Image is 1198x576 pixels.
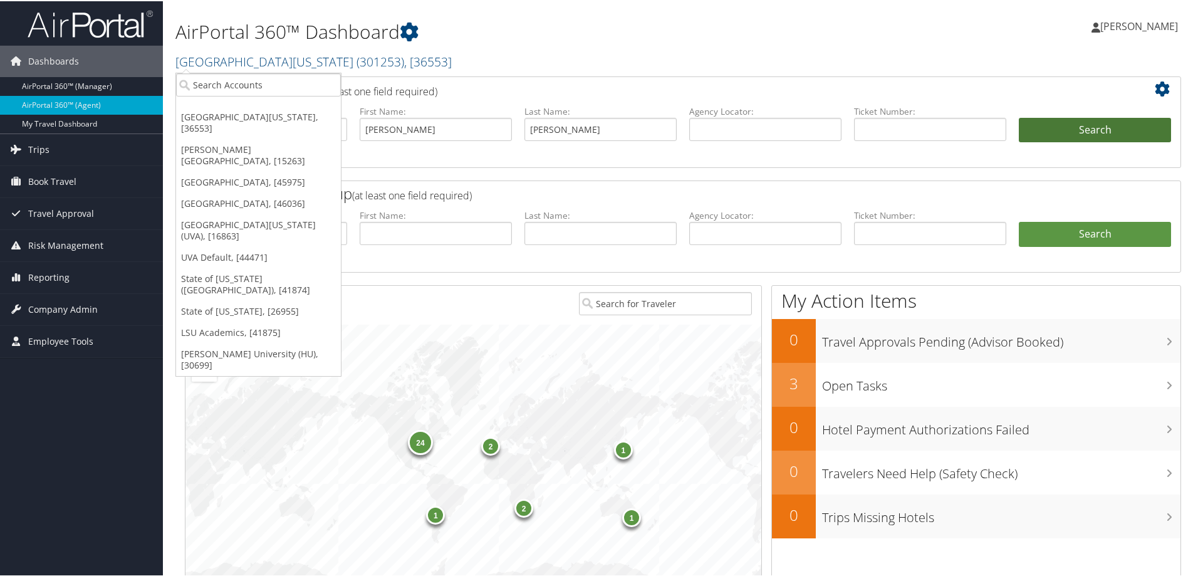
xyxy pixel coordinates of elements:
[772,318,1180,362] a: 0Travel Approvals Pending (Advisor Booked)
[404,52,452,69] span: , [ 36553 ]
[1100,18,1178,32] span: [PERSON_NAME]
[195,78,1088,99] h2: Airtinerary Lookup
[28,133,49,164] span: Trips
[360,104,512,117] label: First Name:
[176,72,341,95] input: Search Accounts
[426,505,445,523] div: 1
[176,213,341,246] a: [GEOGRAPHIC_DATA][US_STATE] (UVA), [16863]
[195,182,1088,203] h2: Savings Tracker Lookup
[28,325,93,356] span: Employee Tools
[28,45,79,76] span: Dashboards
[176,170,341,192] a: [GEOGRAPHIC_DATA], [45975]
[689,208,841,221] label: Agency Locator:
[175,52,452,69] a: [GEOGRAPHIC_DATA][US_STATE]
[176,267,341,300] a: State of [US_STATE] ([GEOGRAPHIC_DATA]), [41874]
[772,328,816,349] h2: 0
[28,8,153,38] img: airportal-logo.png
[579,291,752,314] input: Search for Traveler
[822,458,1180,481] h3: Travelers Need Help (Safety Check)
[360,208,512,221] label: First Name:
[28,261,70,292] span: Reporting
[1019,117,1171,142] button: Search
[772,416,816,437] h2: 0
[822,326,1180,350] h3: Travel Approvals Pending (Advisor Booked)
[176,138,341,170] a: [PERSON_NAME][GEOGRAPHIC_DATA], [15263]
[772,372,816,393] h2: 3
[352,187,472,201] span: (at least one field required)
[318,83,437,97] span: (at least one field required)
[772,459,816,481] h2: 0
[175,18,852,44] h1: AirPortal 360™ Dashboard
[613,439,632,458] div: 1
[524,104,677,117] label: Last Name:
[772,503,816,525] h2: 0
[772,286,1180,313] h1: My Action Items
[176,321,341,342] a: LSU Academics, [41875]
[1019,221,1171,246] a: Search
[1091,6,1190,44] a: [PERSON_NAME]
[524,208,677,221] label: Last Name:
[689,104,841,117] label: Agency Locator:
[622,507,641,526] div: 1
[176,342,341,375] a: [PERSON_NAME] University (HU), [30699]
[772,362,1180,406] a: 3Open Tasks
[176,300,341,321] a: State of [US_STATE], [26955]
[822,414,1180,437] h3: Hotel Payment Authorizations Failed
[176,105,341,138] a: [GEOGRAPHIC_DATA][US_STATE], [36553]
[822,370,1180,394] h3: Open Tasks
[176,192,341,213] a: [GEOGRAPHIC_DATA], [46036]
[481,436,500,454] div: 2
[822,501,1180,525] h3: Trips Missing Hotels
[854,208,1006,221] label: Ticket Number:
[772,449,1180,493] a: 0Travelers Need Help (Safety Check)
[28,293,98,324] span: Company Admin
[772,406,1180,449] a: 0Hotel Payment Authorizations Failed
[514,498,533,516] div: 2
[854,104,1006,117] label: Ticket Number:
[408,429,433,454] div: 24
[28,229,103,260] span: Risk Management
[28,197,94,228] span: Travel Approval
[176,246,341,267] a: UVA Default, [44471]
[357,52,404,69] span: ( 301253 )
[772,493,1180,537] a: 0Trips Missing Hotels
[28,165,76,196] span: Book Travel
